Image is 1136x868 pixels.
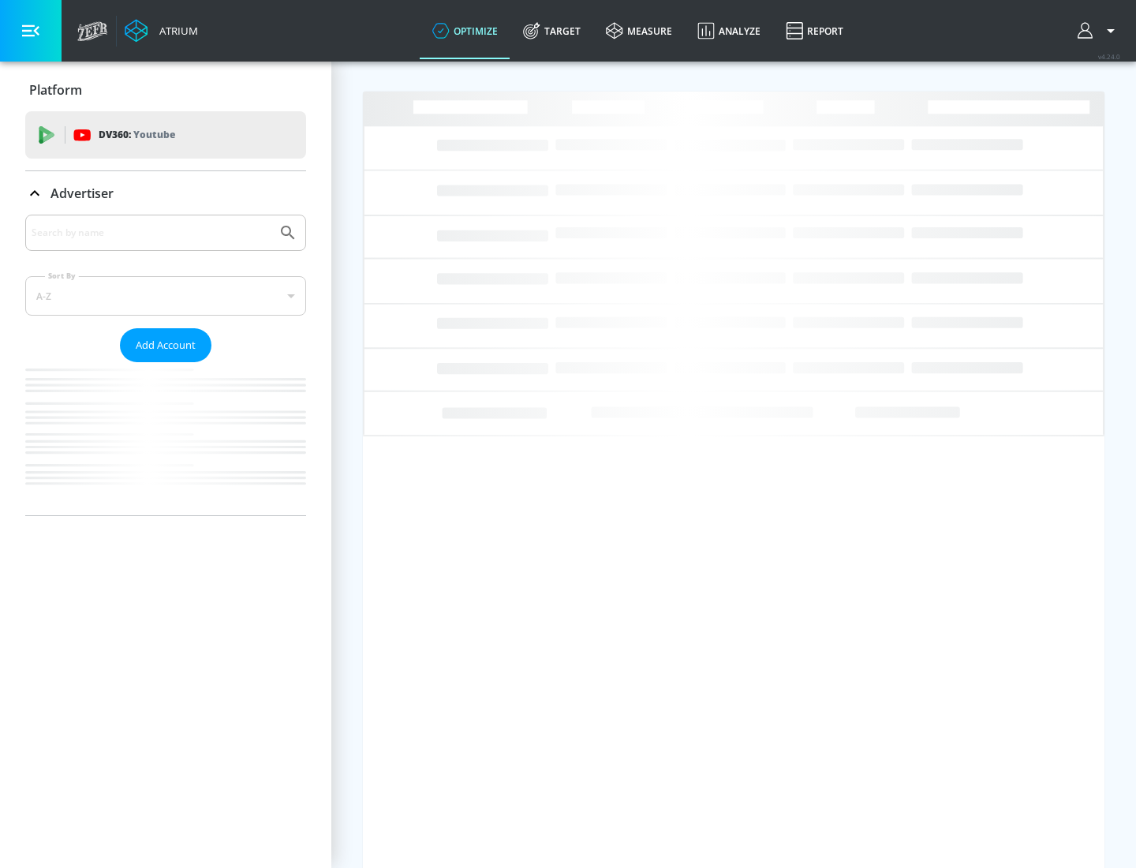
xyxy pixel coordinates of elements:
div: A-Z [25,276,306,316]
div: Advertiser [25,215,306,515]
p: Youtube [133,126,175,143]
a: Analyze [685,2,773,59]
a: optimize [420,2,510,59]
label: Sort By [45,271,79,281]
p: Platform [29,81,82,99]
p: DV360: [99,126,175,144]
div: Atrium [153,24,198,38]
a: Report [773,2,856,59]
span: v 4.24.0 [1098,52,1120,61]
div: Advertiser [25,171,306,215]
a: measure [593,2,685,59]
p: Advertiser [50,185,114,202]
button: Add Account [120,328,211,362]
span: Add Account [136,336,196,354]
input: Search by name [32,223,271,243]
div: DV360: Youtube [25,111,306,159]
div: Platform [25,68,306,112]
a: Target [510,2,593,59]
a: Atrium [125,19,198,43]
nav: list of Advertiser [25,362,306,515]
